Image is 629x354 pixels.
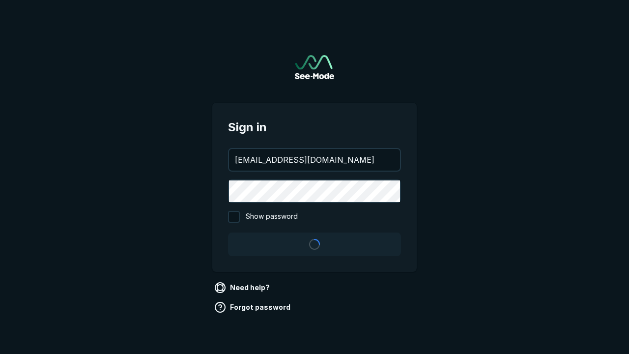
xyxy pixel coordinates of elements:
span: Sign in [228,118,401,136]
a: Need help? [212,280,274,295]
input: your@email.com [229,149,400,171]
a: Go to sign in [295,55,334,79]
img: See-Mode Logo [295,55,334,79]
span: Show password [246,211,298,223]
a: Forgot password [212,299,294,315]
